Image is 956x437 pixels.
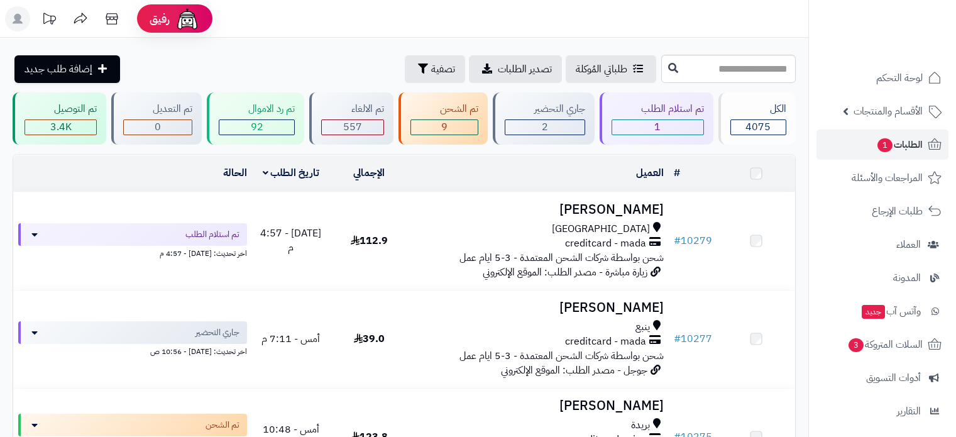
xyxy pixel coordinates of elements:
[459,250,664,265] span: شحن بواسطة شركات الشحن المعتمدة - 3-5 ايام عمل
[505,102,585,116] div: جاري التحضير
[18,344,247,357] div: اخر تحديث: [DATE] - 10:56 ص
[816,329,948,360] a: السلات المتروكة3
[353,165,385,180] a: الإجمالي
[14,55,120,83] a: إضافة طلب جديد
[251,119,263,135] span: 92
[18,246,247,259] div: اخر تحديث: [DATE] - 4:57 م
[565,236,646,251] span: creditcard - mada
[872,202,923,220] span: طلبات الإرجاع
[862,305,885,319] span: جديد
[25,120,96,135] div: 3414
[410,102,478,116] div: تم الشحن
[223,165,247,180] a: الحالة
[716,92,798,145] a: الكل4075
[204,92,307,145] a: تم رد الاموال 92
[654,119,661,135] span: 1
[490,92,597,145] a: جاري التحضير 2
[566,55,656,83] a: طلباتي المُوكلة
[195,326,239,339] span: جاري التحضير
[219,120,294,135] div: 92
[674,331,681,346] span: #
[413,301,663,315] h3: [PERSON_NAME]
[469,55,562,83] a: تصدير الطلبات
[25,62,92,77] span: إضافة طلب جديد
[674,165,680,180] a: #
[849,338,864,352] span: 3
[816,263,948,293] a: المدونة
[354,331,385,346] span: 39.0
[322,120,383,135] div: 557
[150,11,170,26] span: رفيق
[866,369,921,387] span: أدوات التسويق
[263,165,320,180] a: تاريخ الطلب
[498,62,552,77] span: تصدير الطلبات
[635,320,650,335] span: ينبع
[876,69,923,87] span: لوحة التحكم
[124,120,192,135] div: 0
[505,120,585,135] div: 2
[816,130,948,160] a: الطلبات1
[552,222,650,236] span: [GEOGRAPHIC_DATA]
[441,119,448,135] span: 9
[411,120,478,135] div: 9
[816,296,948,326] a: وآتس آبجديد
[413,202,663,217] h3: [PERSON_NAME]
[897,402,921,420] span: التقارير
[816,230,948,260] a: العملاء
[576,62,627,77] span: طلباتي المُوكلة
[816,363,948,393] a: أدوات التسويق
[307,92,395,145] a: تم الالغاء 557
[816,63,948,93] a: لوحة التحكم
[674,233,681,248] span: #
[50,119,72,135] span: 3.4K
[431,62,455,77] span: تصفية
[745,119,771,135] span: 4075
[847,336,923,353] span: السلات المتروكة
[730,102,786,116] div: الكل
[876,136,923,153] span: الطلبات
[155,119,161,135] span: 0
[25,102,97,116] div: تم التوصيل
[219,102,295,116] div: تم رد الاموال
[396,92,490,145] a: تم الشحن 9
[816,196,948,226] a: طلبات الإرجاع
[175,6,200,31] img: ai-face.png
[185,228,239,241] span: تم استلام الطلب
[321,102,383,116] div: تم الالغاء
[852,169,923,187] span: المراجعات والأسئلة
[877,138,893,152] span: 1
[612,120,703,135] div: 1
[33,6,65,35] a: تحديثات المنصة
[260,226,321,255] span: [DATE] - 4:57 م
[565,335,646,349] span: creditcard - mada
[816,163,948,193] a: المراجعات والأسئلة
[542,119,548,135] span: 2
[10,92,109,145] a: تم التوصيل 3.4K
[413,399,663,413] h3: [PERSON_NAME]
[459,348,664,363] span: شحن بواسطة شركات الشحن المعتمدة - 3-5 ايام عمل
[860,302,921,320] span: وآتس آب
[351,233,388,248] span: 112.9
[261,331,320,346] span: أمس - 7:11 م
[871,34,944,60] img: logo-2.png
[483,265,647,280] span: زيارة مباشرة - مصدر الطلب: الموقع الإلكتروني
[206,419,239,431] span: تم الشحن
[631,418,650,433] span: بريدة
[816,396,948,426] a: التقارير
[343,119,362,135] span: 557
[854,102,923,120] span: الأقسام والمنتجات
[405,55,465,83] button: تصفية
[612,102,704,116] div: تم استلام الطلب
[636,165,664,180] a: العميل
[109,92,204,145] a: تم التعديل 0
[123,102,192,116] div: تم التعديل
[597,92,716,145] a: تم استلام الطلب 1
[893,269,921,287] span: المدونة
[501,363,647,378] span: جوجل - مصدر الطلب: الموقع الإلكتروني
[674,233,712,248] a: #10279
[896,236,921,253] span: العملاء
[674,331,712,346] a: #10277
